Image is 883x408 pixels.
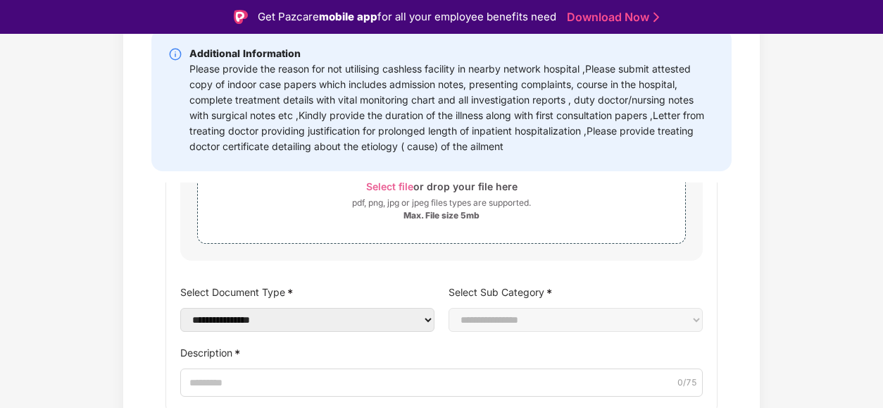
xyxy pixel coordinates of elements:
div: pdf, png, jpg or jpeg files types are supported. [352,196,531,210]
a: Download Now [567,10,655,25]
label: Select Document Type [180,282,434,302]
div: Max. File size 5mb [403,210,480,221]
img: svg+xml;base64,PHN2ZyBpZD0iSW5mby0yMHgyMCIgeG1sbnM9Imh0dHA6Ly93d3cudzMub3JnLzIwMDAvc3ZnIiB3aWR0aD... [168,47,182,61]
span: 0 /75 [677,376,697,390]
span: Select fileor drop your file herepdf, png, jpg or jpeg files types are supported.Max. File size 5mb [198,166,685,233]
strong: mobile app [319,10,377,23]
label: Select Sub Category [449,282,703,302]
img: Logo [234,10,248,24]
div: Please provide the reason for not utilising cashless facility in nearby network hospital ,Please ... [189,61,715,154]
b: Additional Information [189,47,301,59]
div: or drop your file here [366,177,518,196]
span: Select file [366,180,413,192]
img: Stroke [653,10,659,25]
div: Get Pazcare for all your employee benefits need [258,8,556,25]
label: Description [180,342,703,363]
